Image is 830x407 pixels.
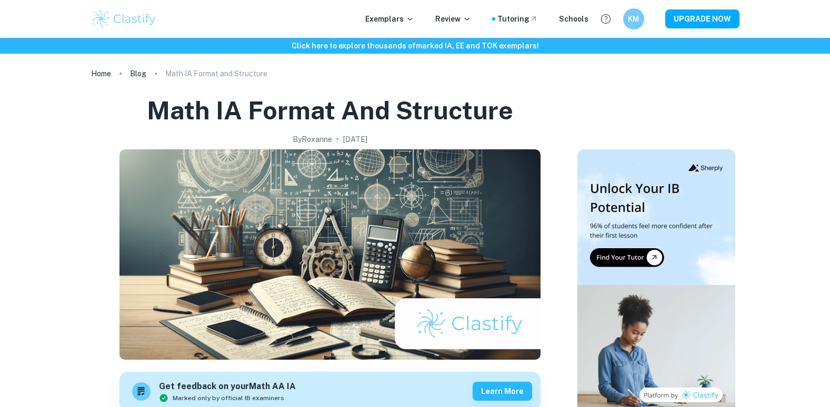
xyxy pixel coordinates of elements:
button: Help and Feedback [597,10,615,28]
img: Clastify logo [91,8,158,29]
h2: By Roxanne [293,134,332,145]
p: • [336,134,339,145]
button: UPGRADE NOW [665,9,739,28]
h6: Click here to explore thousands of marked IA, EE and TOK exemplars ! [2,40,828,52]
h2: [DATE] [343,134,367,145]
h1: Math IA Format and Structure [147,94,513,127]
button: Learn more [473,382,532,401]
button: KM [623,8,644,29]
p: Math IA Format and Structure [165,68,267,79]
h6: Get feedback on your Math AA IA [159,380,296,393]
a: Blog [130,66,146,81]
span: Marked only by official IB examiners [173,393,284,403]
h6: KM [627,13,639,25]
a: Schools [559,13,588,25]
img: Math IA Format and Structure cover image [119,149,541,360]
a: Tutoring [497,13,538,25]
p: Review [435,13,471,25]
p: Exemplars [365,13,414,25]
a: Home [91,66,111,81]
